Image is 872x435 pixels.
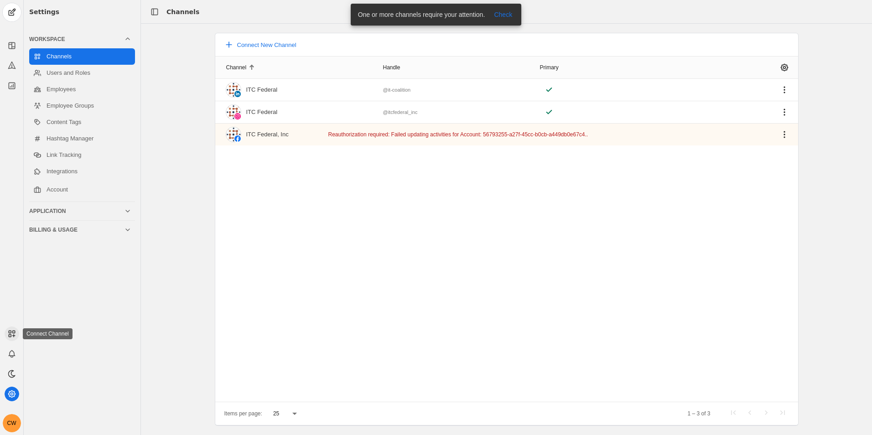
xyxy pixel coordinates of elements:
[29,207,124,215] div: Application
[29,204,135,218] mat-expansion-panel-header: Application
[29,32,135,47] mat-expansion-panel-header: Workspace
[29,114,135,130] a: Content Tags
[351,4,489,26] div: One or more channels require your attention.
[29,130,135,147] a: Hashtag Manager
[224,409,262,418] div: Items per page:
[383,64,409,71] div: Handle
[246,109,278,116] div: ITC Federal
[23,328,73,339] div: Connect Channel
[29,36,124,43] div: Workspace
[3,414,21,432] button: CW
[29,181,135,198] a: Account
[29,47,135,200] div: Workspace
[246,86,278,93] div: ITC Federal
[226,105,241,119] img: cache
[383,86,411,93] div: @it-coalition
[226,127,241,142] img: cache
[383,64,400,71] div: Handle
[29,98,135,114] a: Employee Groups
[776,82,793,98] app-icon-button: Channel Menu
[237,41,296,48] span: Connect New Channel
[226,64,255,71] div: Channel
[29,65,135,81] a: Users and Roles
[383,109,418,116] div: @itcfederal_inc
[226,64,247,71] div: Channel
[488,9,518,20] button: Check
[246,131,289,138] div: ITC Federal, Inc
[29,147,135,163] a: Link Tracking
[687,409,710,418] div: 1 – 3 of 3
[273,410,279,417] span: 25
[29,48,135,65] a: Channels
[219,36,302,53] button: Connect New Channel
[29,223,135,237] mat-expansion-panel-header: Billing & Usage
[166,7,199,16] div: Channels
[29,163,135,180] a: Integrations
[540,64,567,71] div: Primary
[776,126,793,143] app-icon-button: Channel Menu
[29,226,124,233] div: Billing & Usage
[226,83,241,97] img: cache
[540,64,559,71] div: Primary
[494,10,512,19] span: Check
[328,127,588,142] div: Reauthorization required: Failed updating activities for Account: 56793255-a27f-45cc-b0cb-a449db0...
[776,104,793,120] app-icon-button: Channel Menu
[29,81,135,98] a: Employees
